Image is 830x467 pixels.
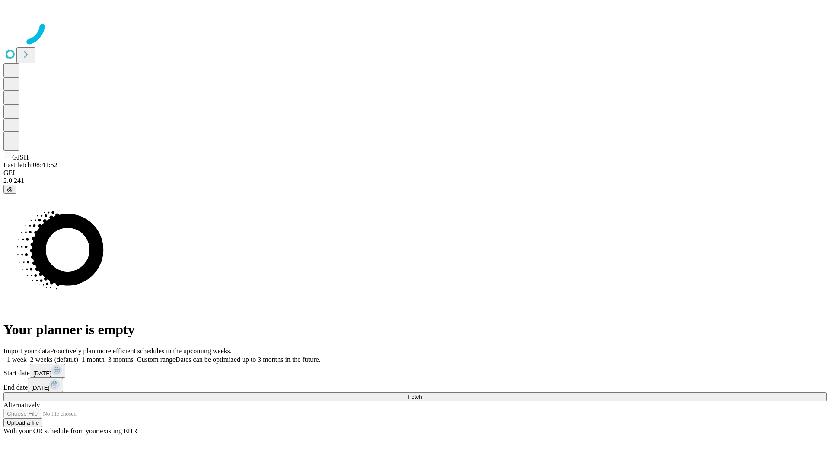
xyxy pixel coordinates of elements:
[3,427,137,435] span: With your OR schedule from your existing EHR
[3,322,827,338] h1: Your planner is empty
[28,378,63,392] button: [DATE]
[3,347,50,355] span: Import your data
[3,177,827,185] div: 2.0.241
[3,169,827,177] div: GEI
[137,356,176,363] span: Custom range
[176,356,320,363] span: Dates can be optimized up to 3 months in the future.
[7,186,13,192] span: @
[33,370,51,377] span: [DATE]
[30,364,65,378] button: [DATE]
[7,356,27,363] span: 1 week
[12,154,29,161] span: GJSH
[3,364,827,378] div: Start date
[3,185,16,194] button: @
[82,356,105,363] span: 1 month
[3,378,827,392] div: End date
[3,401,40,409] span: Alternatively
[108,356,134,363] span: 3 months
[31,384,49,391] span: [DATE]
[50,347,232,355] span: Proactively plan more efficient schedules in the upcoming weeks.
[3,418,42,427] button: Upload a file
[3,161,57,169] span: Last fetch: 08:41:52
[30,356,78,363] span: 2 weeks (default)
[408,393,422,400] span: Fetch
[3,392,827,401] button: Fetch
